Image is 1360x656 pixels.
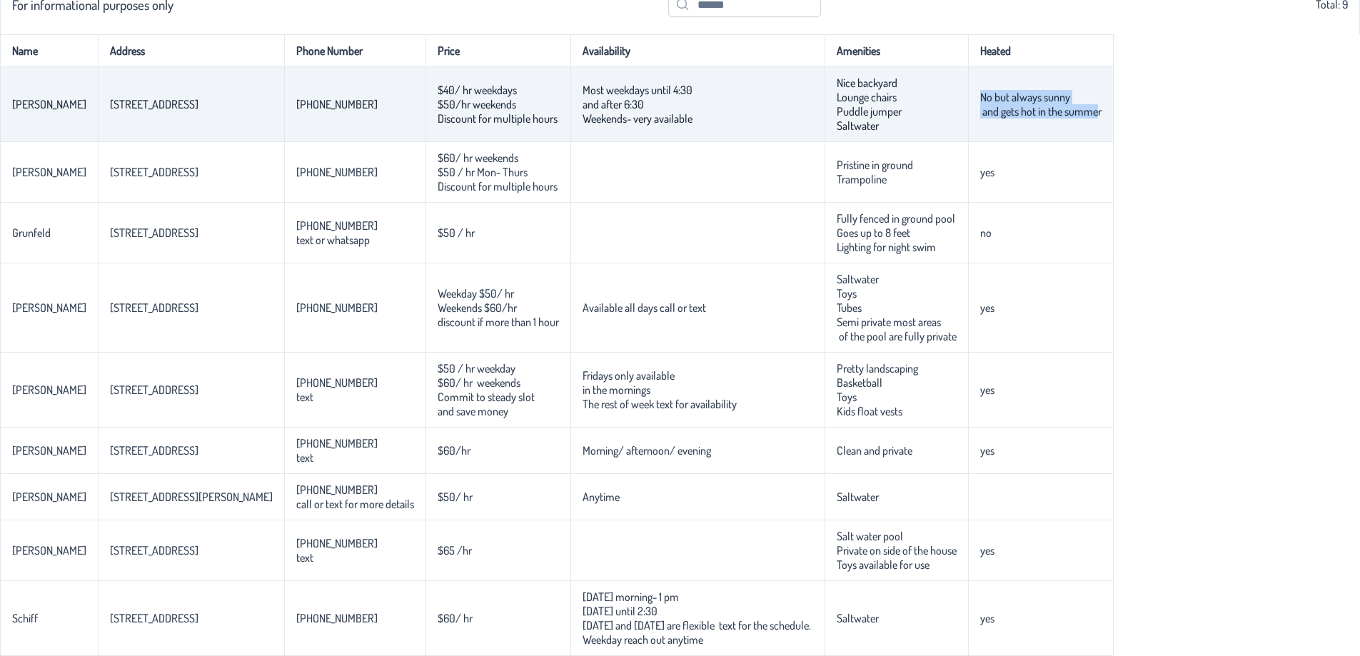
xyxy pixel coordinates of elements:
[980,165,994,179] p-celleditor: yes
[583,490,620,504] p-celleditor: Anytime
[837,529,957,572] p-celleditor: Salt water pool Private on side of the house Toys available for use
[110,611,198,625] p-celleditor: [STREET_ADDRESS]
[12,226,51,240] p-celleditor: Grunfeld
[12,97,86,111] p-celleditor: [PERSON_NAME]
[296,218,378,247] p-celleditor: [PHONE_NUMBER] text or whatsapp
[296,483,414,511] p-celleditor: [PHONE_NUMBER] call or text for more details
[296,536,378,565] p-celleditor: [PHONE_NUMBER] text
[837,361,918,418] p-celleditor: Pretty landscaping Basketball Toys Kids float vests
[438,443,470,458] p-celleditor: $60/hr
[110,383,198,397] p-celleditor: [STREET_ADDRESS]
[583,83,692,126] p-celleditor: Most weekdays until 4:30 and after 6:30 Weekends- very available
[110,97,198,111] p-celleditor: [STREET_ADDRESS]
[837,211,955,254] p-celleditor: Fully fenced in ground pool Goes up to 8 feet Lighting for night swim
[110,301,198,315] p-celleditor: [STREET_ADDRESS]
[980,301,994,315] p-celleditor: yes
[296,165,378,179] p-celleditor: [PHONE_NUMBER]
[837,76,902,133] p-celleditor: Nice backyard Lounge chairs Puddle jumper Saltwater
[284,34,425,67] th: Phone Number
[296,301,378,315] p-celleditor: [PHONE_NUMBER]
[438,286,559,329] p-celleditor: Weekday $50/ hr Weekends $60/hr discount if more than 1 hour
[570,34,825,67] th: Availability
[296,436,378,465] p-celleditor: [PHONE_NUMBER] text
[980,443,994,458] p-celleditor: yes
[110,490,273,504] p-celleditor: [STREET_ADDRESS][PERSON_NAME]
[438,543,472,557] p-celleditor: $65 /hr
[110,443,198,458] p-celleditor: [STREET_ADDRESS]
[825,34,968,67] th: Amenities
[837,443,912,458] p-celleditor: Clean and private
[12,543,86,557] p-celleditor: [PERSON_NAME]
[12,165,86,179] p-celleditor: [PERSON_NAME]
[438,611,473,625] p-celleditor: $60/ hr
[438,226,475,240] p-celleditor: $50 / hr
[296,611,378,625] p-celleditor: [PHONE_NUMBER]
[296,97,378,111] p-celleditor: [PHONE_NUMBER]
[12,301,86,315] p-celleditor: [PERSON_NAME]
[980,226,992,240] p-celleditor: no
[980,611,994,625] p-celleditor: yes
[12,611,38,625] p-celleditor: Schiff
[837,272,957,343] p-celleditor: Saltwater Toys Tubes Semi private most areas of the pool are fully private
[968,34,1114,67] th: Heated
[438,490,473,504] p-celleditor: $50/ hr
[12,490,86,504] p-celleditor: [PERSON_NAME]
[583,590,813,647] p-celleditor: [DATE] morning- 1 pm [DATE] until 2:30 [DATE] and [DATE] are flexible text for the schedule. Week...
[837,611,879,625] p-celleditor: Saltwater
[980,383,994,397] p-celleditor: yes
[12,443,86,458] p-celleditor: [PERSON_NAME]
[110,165,198,179] p-celleditor: [STREET_ADDRESS]
[12,383,86,397] p-celleditor: [PERSON_NAME]
[583,368,737,411] p-celleditor: Fridays only available in the mornings The rest of week text for availability
[98,34,284,67] th: Address
[837,158,913,186] p-celleditor: Pristine in ground Trampoline
[110,226,198,240] p-celleditor: [STREET_ADDRESS]
[980,543,994,557] p-celleditor: yes
[438,361,537,418] p-celleditor: $50 / hr weekday $60/ hr weekends Commit to steady slot and save money
[583,301,706,315] p-celleditor: Available all days call or text
[438,83,558,126] p-celleditor: $40/ hr weekdays $50/hr weekends Discount for multiple hours
[980,90,1102,118] p-celleditor: No but always sunny and gets hot in the summer
[110,543,198,557] p-celleditor: [STREET_ADDRESS]
[583,443,711,458] p-celleditor: Morning/ afternoon/ evening
[438,151,558,193] p-celleditor: $60/ hr weekends $50 / hr Mon- Thurs Discount for multiple hours
[425,34,570,67] th: Price
[296,375,378,404] p-celleditor: [PHONE_NUMBER] text
[837,490,879,504] p-celleditor: Saltwater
